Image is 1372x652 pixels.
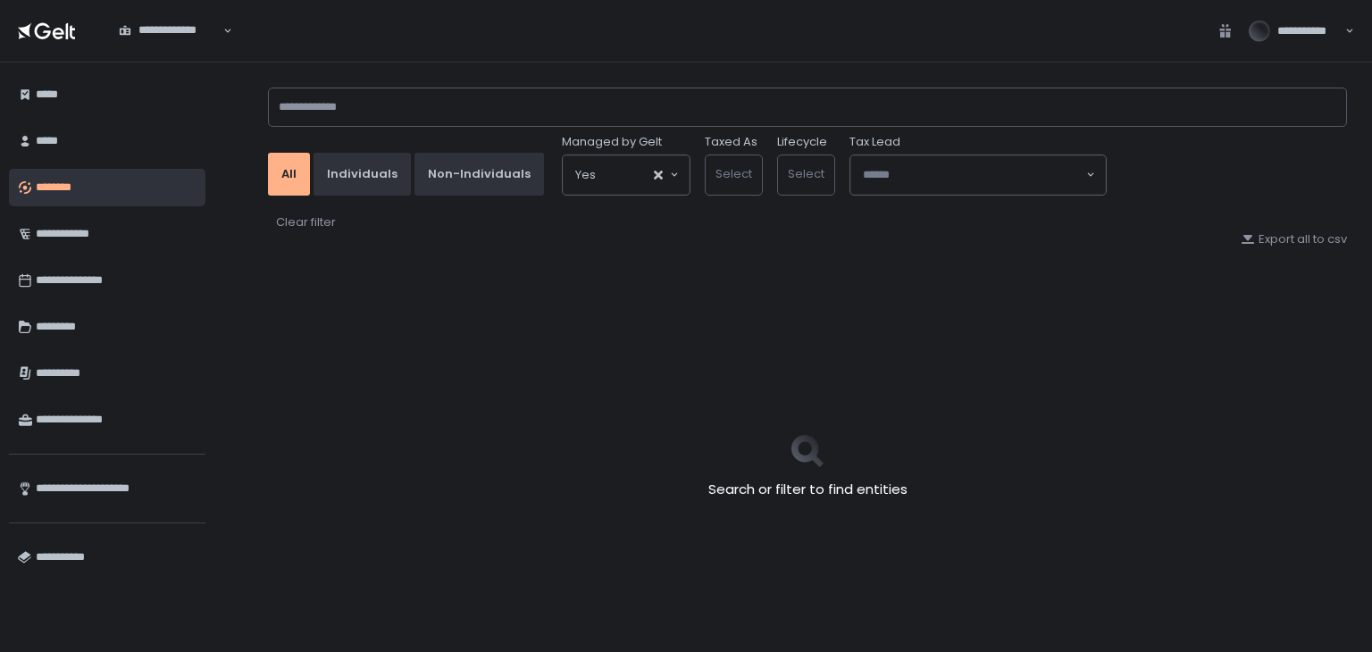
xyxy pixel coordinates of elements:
[705,134,757,150] label: Taxed As
[575,166,596,184] span: Yes
[281,166,297,182] div: All
[715,165,752,182] span: Select
[414,153,544,196] button: Non-Individuals
[777,134,827,150] label: Lifecycle
[314,153,411,196] button: Individuals
[596,166,652,184] input: Search for option
[268,153,310,196] button: All
[863,166,1084,184] input: Search for option
[654,171,663,180] button: Clear Selected
[708,480,908,500] h2: Search or filter to find entities
[107,13,232,50] div: Search for option
[563,155,690,195] div: Search for option
[849,134,900,150] span: Tax Lead
[562,134,662,150] span: Managed by Gelt
[275,213,337,231] button: Clear filter
[119,38,222,56] input: Search for option
[276,214,336,230] div: Clear filter
[788,165,824,182] span: Select
[428,166,531,182] div: Non-Individuals
[1241,231,1347,247] button: Export all to csv
[850,155,1106,195] div: Search for option
[327,166,397,182] div: Individuals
